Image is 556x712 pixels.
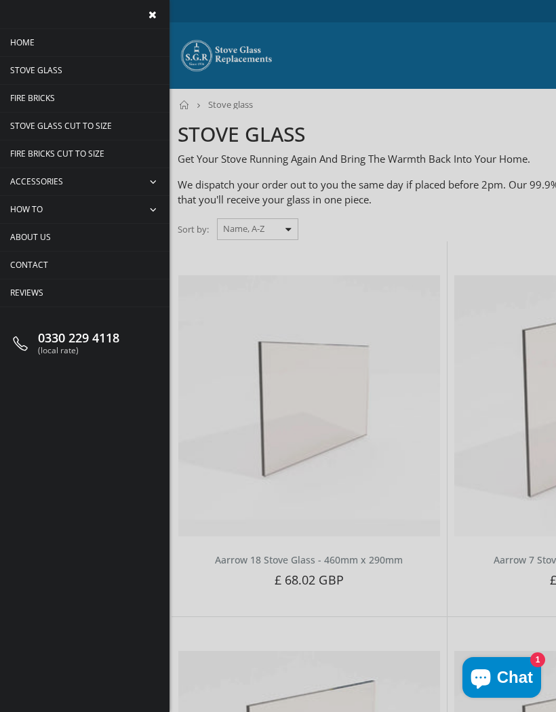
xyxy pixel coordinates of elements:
span: Stove Glass [10,64,62,76]
span: About us [10,231,51,243]
span: How To [10,203,43,215]
span: collapse [140,168,170,195]
span: 0330 229 4118 [38,331,119,346]
span: Contact [10,259,48,271]
span: Fire Bricks [10,92,55,104]
span: Accessories [10,176,63,187]
inbox-online-store-chat: Shopify online store chat [458,657,545,701]
span: Reviews [10,287,43,298]
span: Stove Glass Cut To Size [10,120,112,132]
span: Fire Bricks Cut To Size [10,148,104,159]
span: Home [10,37,35,48]
span: collapse [140,196,170,223]
span: (local rate) [38,346,119,355]
a: 0330 229 4118 (local rate) [10,321,159,355]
